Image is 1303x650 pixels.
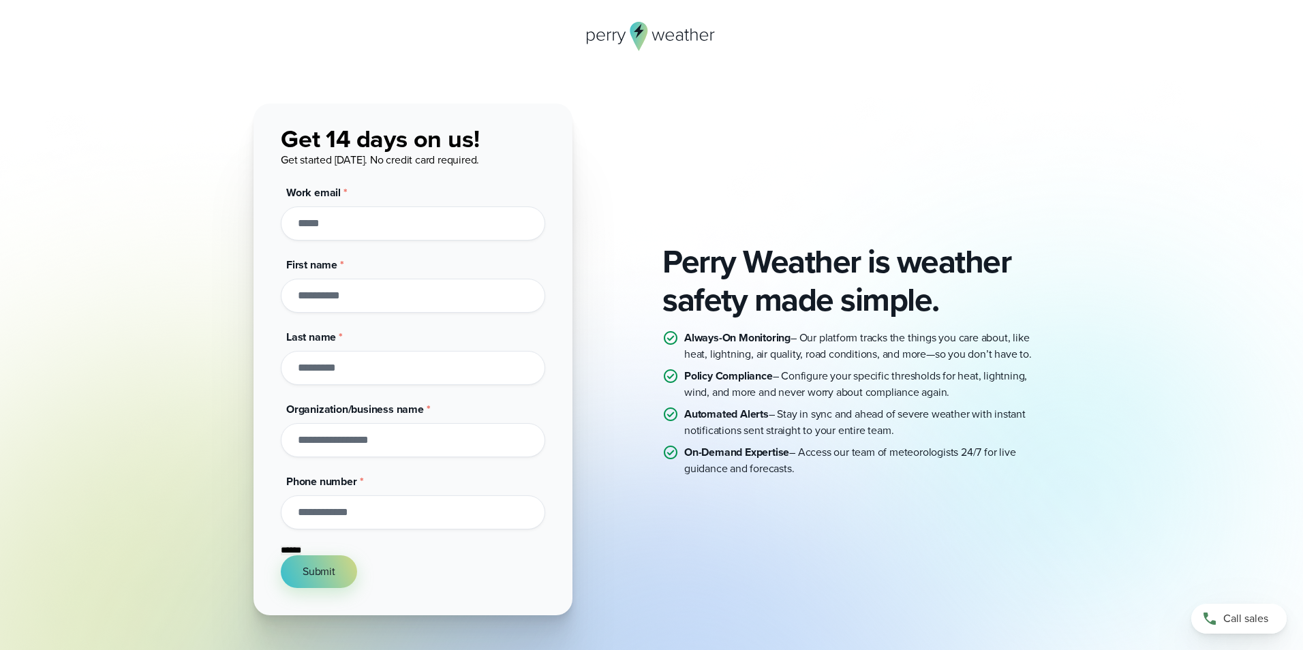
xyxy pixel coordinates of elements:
[286,257,337,273] span: First name
[684,406,769,422] strong: Automated Alerts
[281,121,479,157] span: Get 14 days on us!
[286,401,424,417] span: Organization/business name
[281,555,357,588] button: Submit
[684,368,773,384] strong: Policy Compliance
[662,243,1049,319] h2: Perry Weather is weather safety made simple.
[303,563,335,580] span: Submit
[684,330,1049,362] p: – Our platform tracks the things you care about, like heat, lightning, air quality, road conditio...
[286,185,341,200] span: Work email
[1191,604,1287,634] a: Call sales
[684,368,1049,401] p: – Configure your specific thresholds for heat, lightning, wind, and more and never worry about co...
[286,329,336,345] span: Last name
[684,330,791,345] strong: Always-On Monitoring
[684,406,1049,439] p: – Stay in sync and ahead of severe weather with instant notifications sent straight to your entir...
[1223,610,1268,627] span: Call sales
[684,444,789,460] strong: On-Demand Expertise
[684,444,1049,477] p: – Access our team of meteorologists 24/7 for live guidance and forecasts.
[281,152,479,168] span: Get started [DATE]. No credit card required.
[286,474,357,489] span: Phone number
